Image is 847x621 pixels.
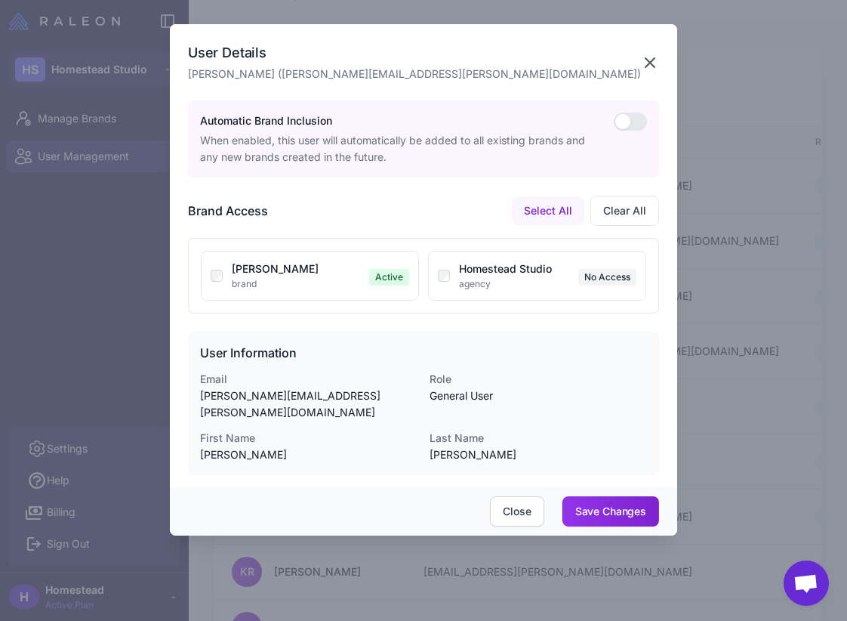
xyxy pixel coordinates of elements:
[200,344,647,362] h4: User Information
[188,202,268,220] h4: Brand Access
[562,496,659,527] button: Save Changes
[200,113,602,129] h4: Automatic Brand Inclusion
[200,371,417,388] dt: Email
[459,261,572,277] div: Homestead Studio
[459,277,572,291] div: agency
[784,561,829,606] div: Open chat
[200,132,602,165] p: When enabled, this user will automatically be added to all existing brands and any new brands cre...
[578,269,636,286] span: No Access
[200,446,417,463] dd: [PERSON_NAME]
[200,430,417,446] dt: First Name
[590,196,659,226] button: Clear All
[512,196,584,225] button: Select All
[430,446,647,463] dd: [PERSON_NAME]
[430,388,647,404] dd: General User
[369,269,409,286] span: Active
[490,496,544,527] button: Close
[430,430,647,446] dt: Last Name
[232,261,363,277] div: [PERSON_NAME]
[430,371,647,388] dt: Role
[188,66,641,82] p: [PERSON_NAME] ([PERSON_NAME][EMAIL_ADDRESS][PERSON_NAME][DOMAIN_NAME])
[232,277,363,291] div: brand
[188,42,641,63] h3: User Details
[200,388,417,421] dd: [PERSON_NAME][EMAIL_ADDRESS][PERSON_NAME][DOMAIN_NAME]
